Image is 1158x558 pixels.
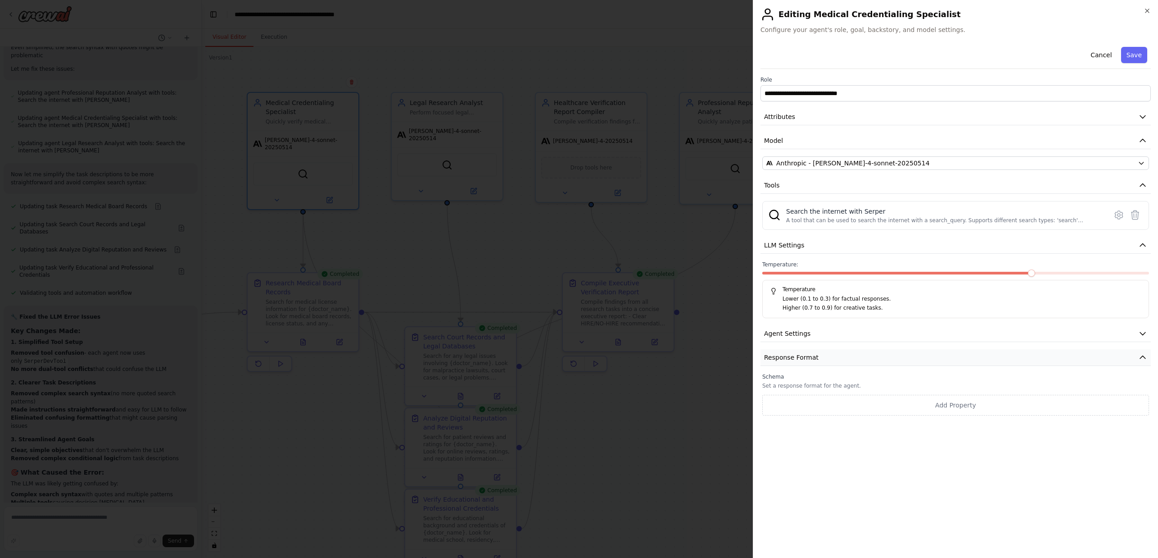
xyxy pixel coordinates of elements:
span: LLM Settings [764,241,805,250]
span: Agent Settings [764,329,810,338]
span: Tools [764,181,780,190]
div: A tool that can be used to search the internet with a search_query. Supports different search typ... [786,217,1102,224]
img: SerperDevTool [768,209,781,221]
span: Anthropic - claude-4-sonnet-20250514 [776,159,930,168]
h2: Editing Medical Credentialing Specialist [760,7,1151,22]
button: Tools [760,177,1151,194]
p: Higher (0.7 to 0.9) for creative tasks. [783,304,1141,313]
button: Add Property [762,395,1149,416]
button: LLM Settings [760,237,1151,254]
label: Role [760,76,1151,83]
button: Anthropic - [PERSON_NAME]-4-sonnet-20250514 [762,156,1149,170]
button: Response Format [760,349,1151,366]
label: Schema [762,373,1149,380]
button: Attributes [760,109,1151,125]
button: Configure tool [1111,207,1127,223]
span: Model [764,136,783,145]
span: Attributes [764,112,795,121]
div: Search the internet with Serper [786,207,1102,216]
button: Save [1121,47,1147,63]
button: Agent Settings [760,325,1151,342]
span: Response Format [764,353,819,362]
span: Configure your agent's role, goal, backstory, and model settings. [760,25,1151,34]
button: Delete tool [1127,207,1143,223]
h5: Temperature [770,286,1141,293]
span: Temperature: [762,261,798,268]
button: Model [760,133,1151,149]
p: Set a response format for the agent. [762,382,1149,389]
button: Cancel [1085,47,1117,63]
p: Lower (0.1 to 0.3) for factual responses. [783,295,1141,304]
